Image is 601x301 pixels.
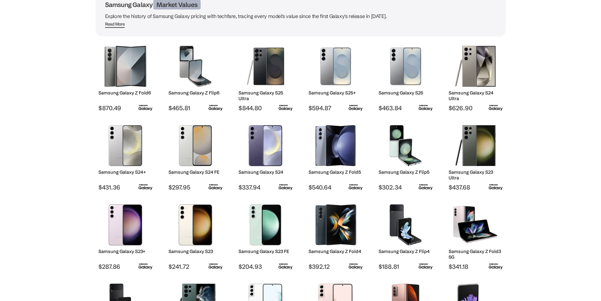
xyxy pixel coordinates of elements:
span: $204.93 [239,263,292,270]
h2: Samsung Galaxy S24+ [98,169,152,175]
span: $626.90 [449,104,503,112]
img: Galaxy Z Flip5 [383,125,428,166]
img: galaxy-logo [349,183,362,191]
img: galaxy-logo [489,104,503,112]
div: Read More [105,21,125,27]
a: Galaxy Z Fold3 5G Samsung Galaxy Z Fold3 5G $341.18 galaxy-logo [446,201,506,270]
img: Galaxy S23+ [103,204,148,245]
a: Galaxy S24 FE Samsung Galaxy S24 FE $297.95 galaxy-logo [166,122,226,191]
h2: Samsung Galaxy S23+ [98,249,152,254]
img: Galaxy S24+ [103,125,148,166]
a: Galaxy S24 Samsung Galaxy S24 $337.94 galaxy-logo [236,122,296,191]
span: $287.86 [98,263,152,270]
a: Galaxy S25 Samsung Galaxy S25 $463.84 galaxy-logo [376,43,436,112]
h2: Samsung Galaxy Z Flip5 [379,169,433,175]
a: Galaxy Z Flip6 Samsung Galaxy Z Flip6 $465.81 galaxy-logo [166,43,226,112]
span: $337.94 [239,184,292,191]
h2: Samsung Galaxy S25+ [309,90,362,96]
img: Galaxy S24 [243,125,288,166]
img: Galaxy Z Fold3 5G [453,204,498,245]
span: $297.95 [168,184,222,191]
a: Galaxy S25 Ultra Samsung Galaxy S25 Ultra $844.80 galaxy-logo [236,43,296,112]
span: $188.81 [379,263,433,270]
h2: Samsung Galaxy S23 Ultra [449,169,503,181]
img: galaxy-logo [349,104,362,112]
span: $594.87 [309,104,362,112]
a: Galaxy Z Fold5 Samsung Galaxy Z Fold5 $540.64 galaxy-logo [306,122,366,191]
img: galaxy-logo [419,183,433,191]
h2: Samsung Galaxy Z Fold6 [98,90,152,96]
img: galaxy-logo [209,104,222,112]
h2: Samsung Galaxy Z Fold5 [309,169,362,175]
img: galaxy-logo [209,183,222,191]
a: Galaxy Z Fold4 Samsung Galaxy Z Fold4 $392.12 galaxy-logo [306,201,366,270]
span: $241.72 [168,263,222,270]
a: Galaxy S23 FE Samsung Galaxy S23 FE $204.93 galaxy-logo [236,201,296,270]
img: galaxy-logo [209,262,222,270]
img: Galaxy Z Flip6 [173,46,218,87]
span: $431.36 [98,184,152,191]
span: $540.64 [309,184,362,191]
h2: Samsung Galaxy S24 [239,169,292,175]
span: $392.12 [309,263,362,270]
h2: Samsung Galaxy S25 Ultra [239,90,292,101]
p: Explore the history of Samsung Galaxy pricing with techfare, tracing every model's value since th... [105,12,496,21]
img: galaxy-logo [279,262,292,270]
img: galaxy-logo [349,262,362,270]
img: Galaxy Z Fold6 [103,46,148,87]
a: Galaxy Z Flip5 Samsung Galaxy Z Flip5 $302.34 galaxy-logo [376,122,436,191]
span: $844.80 [239,104,292,112]
img: Galaxy S24 Ultra [453,46,498,87]
img: galaxy-logo [489,262,503,270]
img: galaxy-logo [138,104,152,112]
img: Galaxy S23 Ultra [453,125,498,166]
img: galaxy-logo [489,183,503,191]
a: Galaxy S24 Ultra Samsung Galaxy S24 Ultra $626.90 galaxy-logo [446,43,506,112]
a: Galaxy S23 Samsung Galaxy S23 $241.72 galaxy-logo [166,201,226,270]
h2: Samsung Galaxy S23 [168,249,222,254]
span: $465.81 [168,104,222,112]
span: $463.84 [379,104,433,112]
img: galaxy-logo [138,262,152,270]
img: galaxy-logo [419,262,433,270]
img: Galaxy Z Flip4 [383,204,428,245]
img: Galaxy S25+ [313,46,358,87]
img: galaxy-logo [138,183,152,191]
a: Galaxy Z Fold6 Samsung Galaxy Z Fold6 $870.49 galaxy-logo [96,43,156,112]
h2: Samsung Galaxy S24 Ultra [449,90,503,101]
span: Read More [105,21,125,28]
img: Galaxy Z Fold4 [313,204,358,245]
span: $302.34 [379,184,433,191]
img: Galaxy S25 [383,46,428,87]
h2: Samsung Galaxy Z Fold3 5G [449,249,503,260]
a: Galaxy S23+ Samsung Galaxy S23+ $287.86 galaxy-logo [96,201,156,270]
h2: Samsung Galaxy S24 FE [168,169,222,175]
img: Galaxy S23 [173,204,218,245]
a: Galaxy S25+ Samsung Galaxy S25+ $594.87 galaxy-logo [306,43,366,112]
span: $437.68 [449,184,503,191]
h2: Samsung Galaxy S23 FE [239,249,292,254]
img: Galaxy S25 Ultra [243,46,288,87]
img: Galaxy S24 FE [173,125,218,166]
a: Galaxy Z Flip4 Samsung Galaxy Z Flip4 $188.81 galaxy-logo [376,201,436,270]
h2: Samsung Galaxy Z Flip4 [379,249,433,254]
a: Galaxy S24+ Samsung Galaxy S24+ $431.36 galaxy-logo [96,122,156,191]
h2: Samsung Galaxy Z Flip6 [168,90,222,96]
img: galaxy-logo [419,104,433,112]
img: galaxy-logo [279,104,292,112]
span: $341.18 [449,263,503,270]
a: Galaxy S23 Ultra Samsung Galaxy S23 Ultra $437.68 galaxy-logo [446,122,506,191]
img: galaxy-logo [279,183,292,191]
span: $870.49 [98,104,152,112]
h2: Samsung Galaxy Z Fold4 [309,249,362,254]
h2: Samsung Galaxy S25 [379,90,433,96]
h1: Samsung Galaxy [105,1,496,9]
img: Galaxy S23 FE [243,204,288,245]
img: Galaxy Z Fold5 [313,125,358,166]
